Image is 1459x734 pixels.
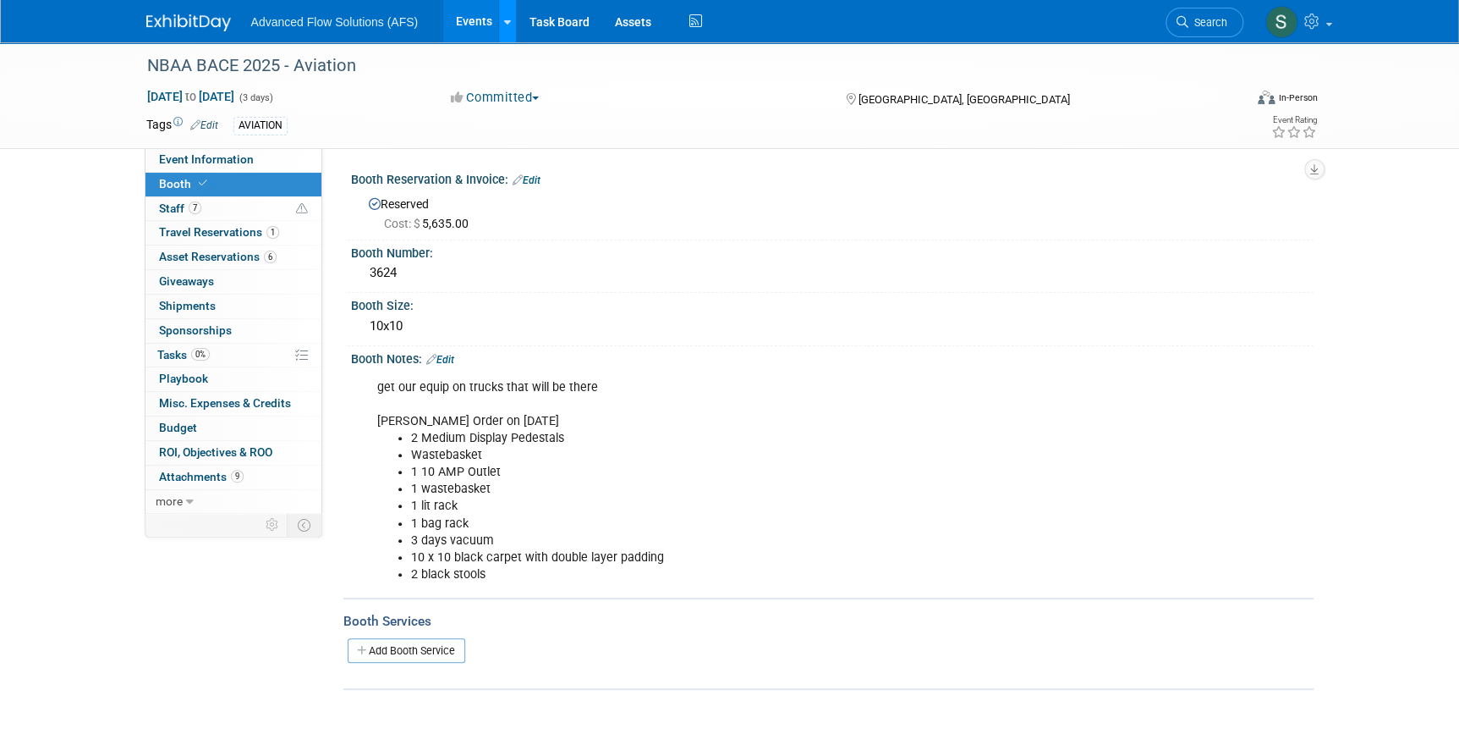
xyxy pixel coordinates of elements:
[343,612,1314,631] div: Booth Services
[1258,91,1275,104] img: Format-Inperson.png
[183,90,199,103] span: to
[145,417,321,440] a: Budget
[156,494,183,508] span: more
[411,464,1117,481] li: 1 10 AMP Outlet
[1277,91,1317,104] div: In-Person
[238,92,273,103] span: (3 days)
[145,270,321,294] a: Giveaways
[159,201,201,215] span: Staff
[513,174,540,186] a: Edit
[266,226,279,239] span: 1
[145,221,321,245] a: Travel Reservations1
[1265,6,1297,38] img: Steve McAnally
[384,217,475,230] span: 5,635.00
[364,260,1301,286] div: 3624
[145,295,321,318] a: Shipments
[145,173,321,196] a: Booth
[287,514,321,536] td: Toggle Event Tabs
[445,89,546,107] button: Committed
[146,14,231,31] img: ExhibitDay
[145,197,321,221] a: Staff7
[351,167,1314,189] div: Booth Reservation & Invoice:
[231,470,244,483] span: 9
[157,348,210,361] span: Tasks
[146,116,218,135] td: Tags
[426,354,454,366] a: Edit
[145,367,321,391] a: Playbook
[1270,116,1316,124] div: Event Rating
[159,225,279,239] span: Travel Reservations
[411,533,1117,549] li: 3 days vacuum
[159,445,272,459] span: ROI, Objectives & ROO
[251,15,419,29] span: Advanced Flow Solutions (AFS)
[146,89,235,104] span: [DATE] [DATE]
[233,117,288,135] div: AVIATION
[145,441,321,465] a: ROI, Objectives & ROO
[348,638,465,663] a: Add Booth Service
[141,51,1218,81] div: NBAA BACE 2025 - Aviation
[145,490,321,514] a: more
[159,323,232,337] span: Sponsorships
[159,421,197,434] span: Budget
[411,566,1117,583] li: 2 black stools
[190,119,218,131] a: Edit
[364,191,1301,232] div: Reserved
[1144,88,1318,113] div: Event Format
[411,430,1117,447] li: 2 Medium Display Pedestals
[351,346,1314,368] div: Booth Notes:
[258,514,288,536] td: Personalize Event Tab Strip
[145,466,321,489] a: Attachments9
[145,344,321,367] a: Tasks0%
[296,201,308,217] span: Potential Scheduling Conflict -- at least one attendee is tagged in another overlapping event.
[411,447,1117,464] li: Wastebasket
[159,396,291,410] span: Misc. Expenses & Credits
[351,293,1314,314] div: Booth Size:
[159,299,216,312] span: Shipments
[351,240,1314,262] div: Booth Number:
[858,93,1070,106] span: [GEOGRAPHIC_DATA], [GEOGRAPHIC_DATA]
[145,246,321,269] a: Asset Reservations6
[199,179,207,188] i: Booth reservation complete
[411,516,1117,533] li: 1 bag rack
[159,372,208,385] span: Playbook
[145,148,321,172] a: Event Information
[159,274,214,288] span: Giveaways
[159,152,254,166] span: Event Information
[411,549,1117,566] li: 10 x 10 black carpet with double layer padding
[145,392,321,416] a: Misc. Expenses & Credits
[191,348,210,361] span: 0%
[364,313,1301,339] div: 10x10
[411,498,1117,515] li: 1 lit rack
[384,217,422,230] span: Cost: $
[1188,16,1227,29] span: Search
[264,251,277,263] span: 6
[159,177,211,190] span: Booth
[189,201,201,214] span: 7
[1166,8,1243,37] a: Search
[159,250,277,263] span: Asset Reservations
[411,481,1117,498] li: 1 wastebasket
[159,470,244,483] span: Attachments
[145,319,321,343] a: Sponsorships
[365,371,1127,592] div: get our equip on trucks that will be there [PERSON_NAME] Order on [DATE]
